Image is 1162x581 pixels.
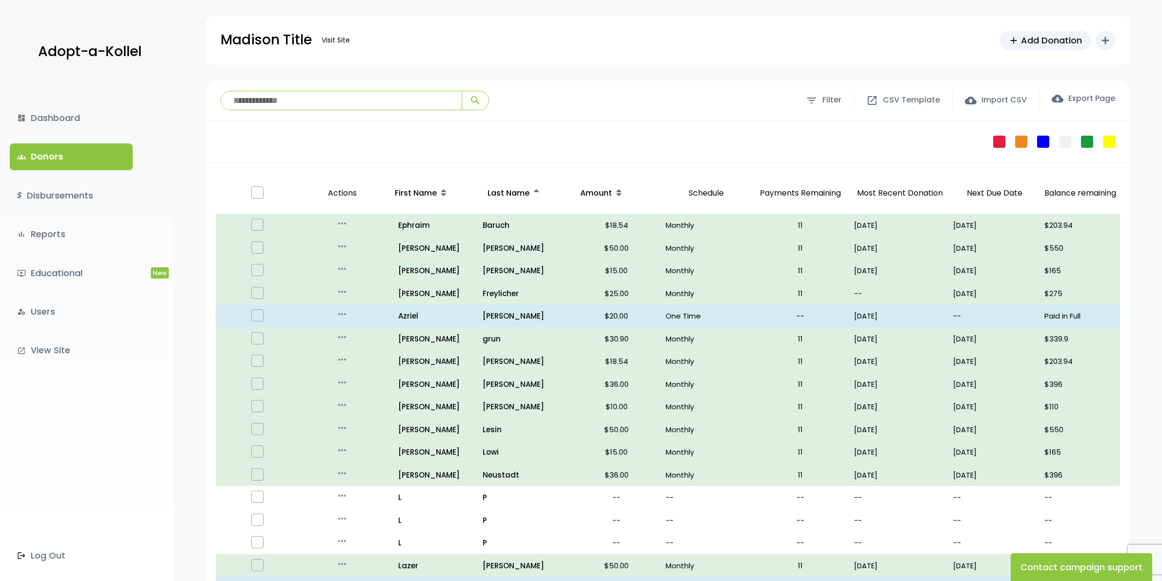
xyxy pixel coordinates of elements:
[1044,186,1116,200] p: Balance remaining
[999,31,1091,50] a: addAdd Donation
[575,287,658,300] p: $25.00
[391,309,475,322] p: Azriel
[483,423,568,436] p: Lesin
[151,267,169,279] span: New
[575,491,658,504] p: --
[483,355,568,368] p: [PERSON_NAME]
[666,287,747,300] p: Monthly
[953,378,1037,391] p: [DATE]
[754,445,846,459] p: 11
[483,559,568,572] a: [PERSON_NAME]
[854,514,945,527] p: --
[754,309,846,322] p: --
[575,241,658,255] p: $50.00
[10,221,133,247] a: bar_chartReports
[391,400,475,413] p: [PERSON_NAME]
[391,514,475,527] a: L
[953,559,1037,572] p: [DATE]
[483,378,568,391] p: [PERSON_NAME]
[1044,514,1116,527] p: --
[854,445,945,459] p: [DATE]
[336,218,348,229] i: more_horiz
[953,491,1037,504] p: --
[391,378,475,391] a: [PERSON_NAME]
[483,536,568,549] a: P
[1021,34,1082,47] span: Add Donation
[483,241,568,255] a: [PERSON_NAME]
[395,187,437,199] span: First Name
[854,241,945,255] p: [DATE]
[666,514,747,527] p: --
[391,468,475,481] a: [PERSON_NAME]
[391,423,475,436] a: [PERSON_NAME]
[806,95,817,106] span: filter_list
[336,354,348,365] i: more_horiz
[854,559,945,572] p: [DATE]
[336,490,348,501] i: more_horiz
[953,536,1037,549] p: --
[336,263,348,275] i: more_horiz
[483,219,568,232] a: Baruch
[854,468,945,481] p: [DATE]
[953,423,1037,436] p: [DATE]
[1044,491,1116,504] p: --
[483,332,568,345] a: grun
[336,467,348,479] i: more_horiz
[754,378,846,391] p: 11
[38,40,142,64] p: Adopt-a-Kollel
[953,287,1037,300] p: [DATE]
[1044,219,1116,232] p: $203.94
[575,559,658,572] p: $50.00
[391,559,475,572] p: Lazer
[953,332,1037,345] p: [DATE]
[953,514,1037,527] p: --
[754,559,846,572] p: 11
[575,536,658,549] p: --
[754,287,846,300] p: 11
[391,491,475,504] a: L
[854,355,945,368] p: [DATE]
[1044,309,1116,322] p: Paid in Full
[10,260,133,286] a: ondemand_videoEducationalNew
[33,28,142,76] a: Adopt-a-Kollel
[575,514,658,527] p: --
[666,378,747,391] p: Monthly
[883,93,940,107] span: CSV Template
[336,513,348,524] i: more_horiz
[666,309,747,322] p: One Time
[575,468,658,481] p: $36.00
[391,264,475,277] p: [PERSON_NAME]
[483,264,568,277] p: [PERSON_NAME]
[391,241,475,255] a: [PERSON_NAME]
[1044,445,1116,459] p: $165
[303,177,382,210] p: Actions
[483,309,568,322] p: [PERSON_NAME]
[391,287,475,300] a: [PERSON_NAME]
[666,264,747,277] p: Monthly
[336,444,348,456] i: more_horiz
[483,445,568,459] a: Lowi
[754,332,846,345] p: 11
[17,269,26,278] i: ondemand_video
[666,400,747,413] p: Monthly
[854,400,945,413] p: [DATE]
[17,153,26,161] span: groups
[336,308,348,320] i: more_horiz
[483,514,568,527] p: P
[666,423,747,436] p: Monthly
[391,445,475,459] a: [PERSON_NAME]
[754,219,846,232] p: 11
[854,287,945,300] p: --
[953,186,1037,200] p: Next Due Date
[866,95,878,106] span: open_in_new
[483,287,568,300] a: Freylicher
[575,400,658,413] p: $10.00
